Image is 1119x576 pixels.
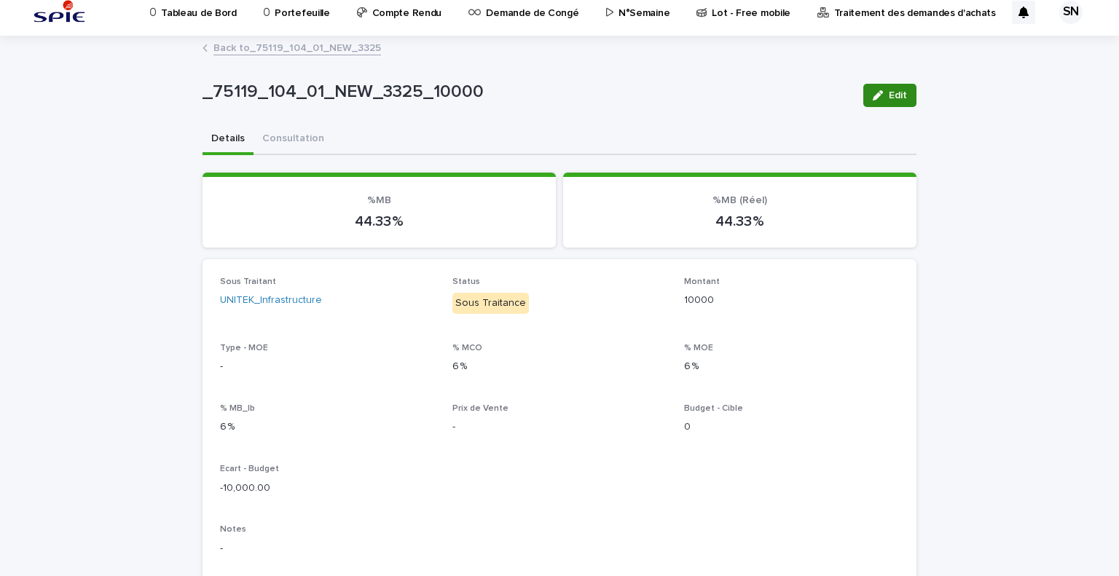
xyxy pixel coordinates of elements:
[220,277,276,286] span: Sous Traitant
[220,213,538,230] p: 44.33 %
[452,344,482,352] span: % MCO
[452,293,529,314] div: Sous Traitance
[684,419,899,435] p: 0
[213,39,381,55] a: Back to_75119_104_01_NEW_3325
[220,404,255,413] span: % MB_lb
[712,195,767,205] span: %MB (Réel)
[220,419,435,435] p: 6 %
[452,359,667,374] p: 6 %
[1059,1,1083,24] div: SN
[684,344,713,352] span: % MOE
[203,82,852,103] p: _75119_104_01_NEW_3325_10000
[889,90,907,100] span: Edit
[863,84,916,107] button: Edit
[684,277,720,286] span: Montant
[220,359,435,374] p: -
[203,125,254,155] button: Details
[220,344,268,352] span: Type - MOE
[254,125,333,155] button: Consultation
[452,404,509,413] span: Prix de Vente
[684,404,743,413] span: Budget - Cible
[220,541,899,556] p: -
[367,195,391,205] span: %MB
[684,293,899,308] p: 10000
[220,465,279,473] span: Ecart - Budget
[452,277,480,286] span: Status
[684,359,899,374] p: 6 %
[581,213,899,230] p: 44.33 %
[220,293,322,308] a: UNITEK_Infrastructure
[452,419,667,435] p: -
[220,481,435,496] p: -10,000.00
[220,525,246,534] span: Notes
